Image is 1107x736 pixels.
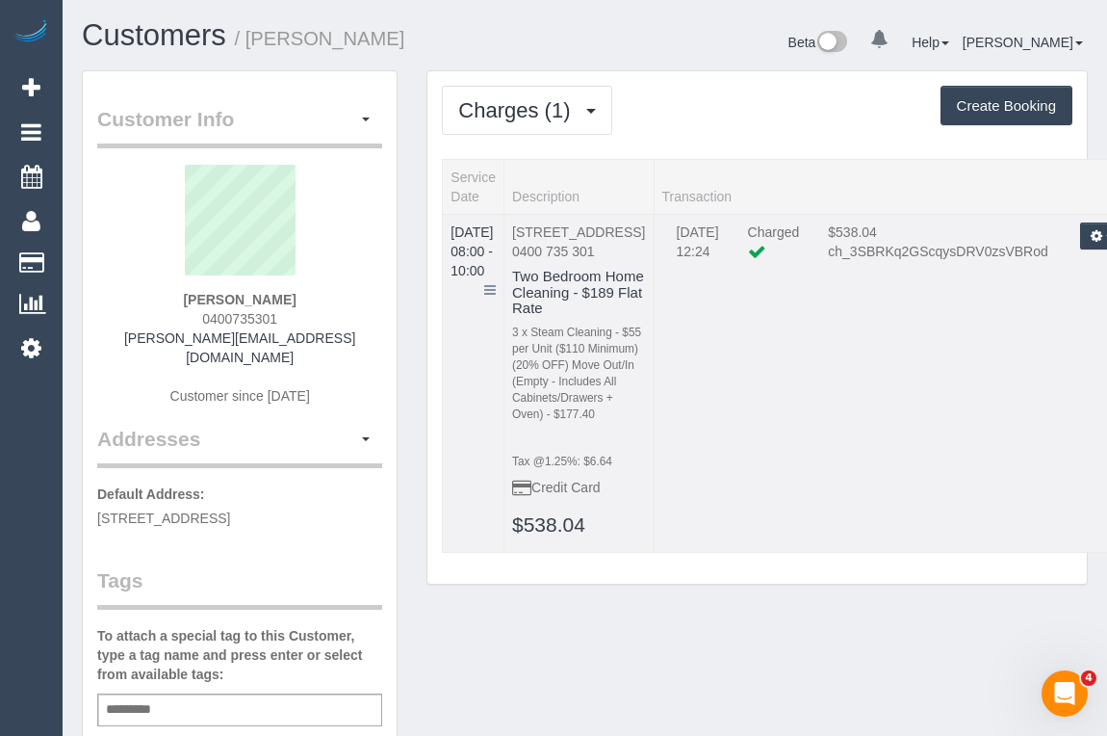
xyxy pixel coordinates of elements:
legend: Tags [97,566,382,610]
td: Description [504,214,654,552]
button: Create Booking [940,86,1072,126]
h4: Two Bedroom Home Cleaning - $189 Flat Rate [512,269,645,317]
td: Service Date [443,214,504,552]
span: 0400735301 [202,311,277,327]
span: Charges (1) [458,98,579,122]
a: $538.04 [512,513,585,536]
a: [PERSON_NAME] [963,35,1083,50]
label: To attach a special tag to this Customer, type a tag name and press enter or select from availabl... [97,626,382,684]
a: Customers [82,18,226,52]
small: / [PERSON_NAME] [235,28,405,49]
th: Service Date [443,159,504,214]
span: 4 [1081,670,1096,686]
td: Charge Amount, Transaction Id [813,223,1063,280]
legend: Customer Info [97,105,382,148]
a: [PERSON_NAME][EMAIL_ADDRESS][DOMAIN_NAME] [124,330,355,365]
label: Default Address: [97,485,205,504]
div: 3 x Steam Cleaning - $55 per Unit ($110 Minimum) [512,325,645,357]
td: Charged Date [662,223,734,280]
p: Credit Card [512,478,645,497]
span: [STREET_ADDRESS] [97,511,230,526]
p: [STREET_ADDRESS] 0400 735 301 [512,223,645,261]
div: (20% OFF) Move Out/In (Empty - Includes All Cabinets/Drawers + Oven) - $177.40 [512,357,645,423]
strong: [PERSON_NAME] [183,292,296,307]
small: Tax @1.25%: $6.64 [512,455,612,468]
img: Automaid Logo [12,19,50,46]
span: Customer since [DATE] [170,388,310,404]
th: Description [504,159,654,214]
img: New interface [815,31,847,56]
a: [DATE] 08:00 - 10:00 [451,224,493,278]
a: Help [912,35,949,50]
a: Beta [788,35,848,50]
td: Charge Label [734,223,814,280]
button: Charges (1) [442,86,611,135]
iframe: Intercom live chat [1042,670,1088,717]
